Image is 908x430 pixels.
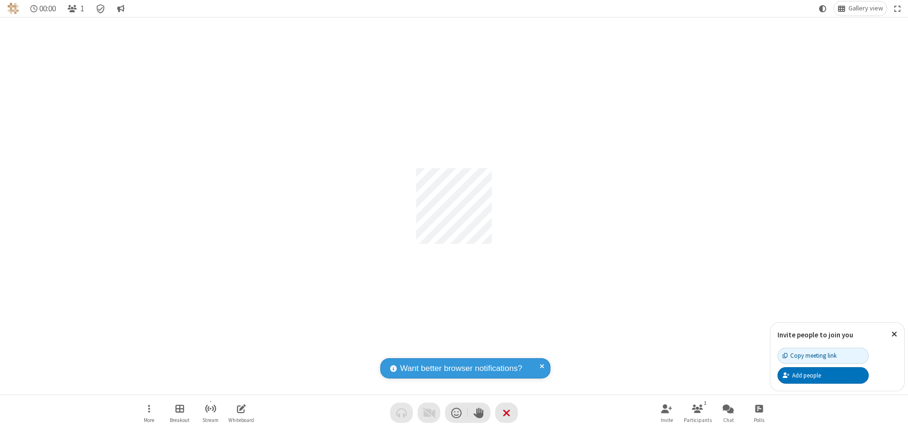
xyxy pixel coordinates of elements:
[228,417,254,423] span: Whiteboard
[8,3,19,14] img: QA Selenium DO NOT DELETE OR CHANGE
[445,403,468,423] button: Send a reaction
[745,399,773,426] button: Open poll
[683,399,712,426] button: Open participant list
[884,323,904,346] button: Close popover
[714,399,742,426] button: Open chat
[400,362,522,375] span: Want better browser notifications?
[891,1,905,16] button: Fullscreen
[468,403,490,423] button: Raise hand
[92,1,110,16] div: Meeting details Encryption enabled
[166,399,194,426] button: Manage Breakout Rooms
[701,399,709,407] div: 1
[777,330,853,339] label: Invite people to join you
[723,417,734,423] span: Chat
[196,399,225,426] button: Start streaming
[495,403,518,423] button: End or leave meeting
[144,417,154,423] span: More
[777,367,869,383] button: Add people
[202,417,218,423] span: Stream
[418,403,440,423] button: Video
[834,1,887,16] button: Change layout
[227,399,255,426] button: Open shared whiteboard
[684,417,712,423] span: Participants
[390,403,413,423] button: Audio problem - check your Internet connection or call by phone
[26,1,60,16] div: Timer
[170,417,190,423] span: Breakout
[63,1,88,16] button: Open participant list
[783,351,837,360] div: Copy meeting link
[39,4,56,13] span: 00:00
[80,4,84,13] span: 1
[754,417,764,423] span: Polls
[661,417,673,423] span: Invite
[135,399,163,426] button: Open menu
[653,399,681,426] button: Invite participants (⌘+Shift+I)
[113,1,128,16] button: Conversation
[815,1,830,16] button: Using system theme
[848,5,883,12] span: Gallery view
[777,348,869,364] button: Copy meeting link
